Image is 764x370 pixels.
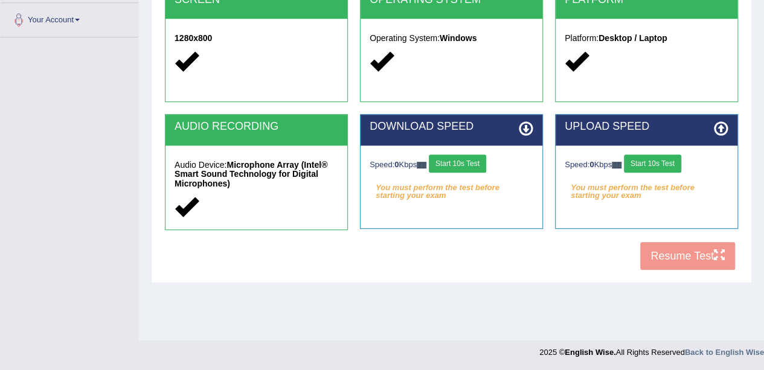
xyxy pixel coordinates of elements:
h5: Platform: [565,34,728,43]
strong: 0 [394,160,399,169]
strong: Microphone Array (Intel® Smart Sound Technology for Digital Microphones) [175,160,327,188]
button: Start 10s Test [429,155,486,173]
strong: 1280x800 [175,33,212,43]
h5: Operating System: [370,34,533,43]
a: Back to English Wise [685,348,764,357]
div: 2025 © All Rights Reserved [539,340,764,358]
strong: English Wise. [565,348,615,357]
img: ajax-loader-fb-connection.gif [417,162,426,168]
em: You must perform the test before starting your exam [565,179,728,197]
strong: 0 [589,160,594,169]
em: You must perform the test before starting your exam [370,179,533,197]
strong: Windows [440,33,477,43]
button: Start 10s Test [624,155,681,173]
h2: DOWNLOAD SPEED [370,121,533,133]
a: Your Account [1,3,138,33]
h2: UPLOAD SPEED [565,121,728,133]
h2: AUDIO RECORDING [175,121,338,133]
strong: Desktop / Laptop [599,33,667,43]
h5: Audio Device: [175,161,338,188]
div: Speed: Kbps [370,155,533,176]
div: Speed: Kbps [565,155,728,176]
img: ajax-loader-fb-connection.gif [612,162,621,168]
